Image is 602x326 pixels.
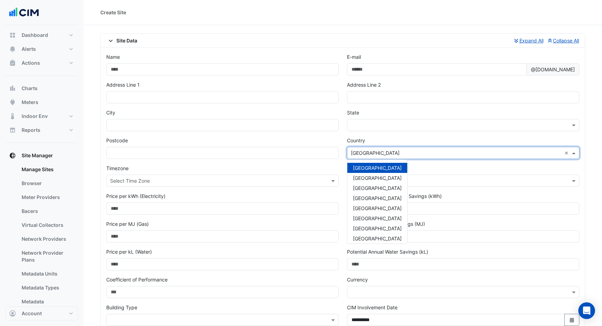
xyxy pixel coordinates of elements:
[9,85,16,92] app-icon: Charts
[353,175,402,181] span: [GEOGRAPHIC_DATA]
[106,165,129,172] label: Timezone
[16,204,78,218] a: Bacers
[22,152,53,159] span: Site Manager
[6,307,78,320] button: Account
[347,276,368,283] label: Currency
[106,304,137,311] label: Building Type
[353,225,402,231] span: [GEOGRAPHIC_DATA]
[9,59,16,66] app-icon: Actions
[513,37,544,45] button: Expand All
[22,127,40,134] span: Reports
[6,56,78,70] button: Actions
[347,137,365,144] label: Country
[8,6,40,19] img: Company Logo
[353,236,402,241] span: [GEOGRAPHIC_DATA]
[9,99,16,106] app-icon: Meters
[106,276,168,283] label: Coefficient of Performance
[106,220,149,228] label: Price per MJ (Gas)
[353,165,402,171] span: [GEOGRAPHIC_DATA]
[16,246,78,267] a: Network Provider Plans
[16,218,78,232] a: Virtual Collectors
[6,95,78,109] button: Meters
[9,46,16,53] app-icon: Alerts
[106,248,152,255] label: Price per kL (Water)
[106,81,140,88] label: Address Line 1
[9,32,16,39] app-icon: Dashboard
[353,185,402,191] span: [GEOGRAPHIC_DATA]
[106,53,120,61] label: Name
[16,232,78,246] a: Network Providers
[16,176,78,190] a: Browser
[6,81,78,95] button: Charts
[22,59,40,66] span: Actions
[22,113,48,120] span: Indoor Env
[16,295,78,309] a: Metadata
[16,281,78,295] a: Metadata Types
[6,123,78,137] button: Reports
[106,37,137,44] span: Site Data
[16,162,78,176] a: Manage Sites
[6,149,78,162] button: Site Manager
[353,205,402,211] span: [GEOGRAPHIC_DATA]
[106,192,165,200] label: Price per kWh (Electricity)
[347,109,359,116] label: State
[347,304,398,311] label: CIM Involvement Date
[353,195,402,201] span: [GEOGRAPHIC_DATA]
[22,85,38,92] span: Charts
[9,113,16,120] app-icon: Indoor Env
[22,46,36,53] span: Alerts
[347,248,428,255] label: Potential Annual Water Savings (kL)
[547,37,580,45] button: Collapse All
[100,9,126,16] div: Create Site
[347,81,381,88] label: Address Line 2
[22,99,38,106] span: Meters
[106,109,115,116] label: City
[526,63,579,75] span: @[DOMAIN_NAME]
[6,42,78,56] button: Alerts
[22,310,42,317] span: Account
[347,160,408,244] ng-dropdown-panel: Options list
[106,137,128,144] label: Postcode
[564,149,570,157] span: Clear
[9,127,16,134] app-icon: Reports
[578,302,595,319] div: Open Intercom Messenger
[16,190,78,204] a: Meter Providers
[9,152,16,159] app-icon: Site Manager
[347,53,361,61] label: E-mail
[6,28,78,42] button: Dashboard
[22,32,48,39] span: Dashboard
[569,317,575,323] fa-icon: Select Date
[353,215,402,221] span: [GEOGRAPHIC_DATA]
[6,109,78,123] button: Indoor Env
[16,267,78,281] a: Metadata Units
